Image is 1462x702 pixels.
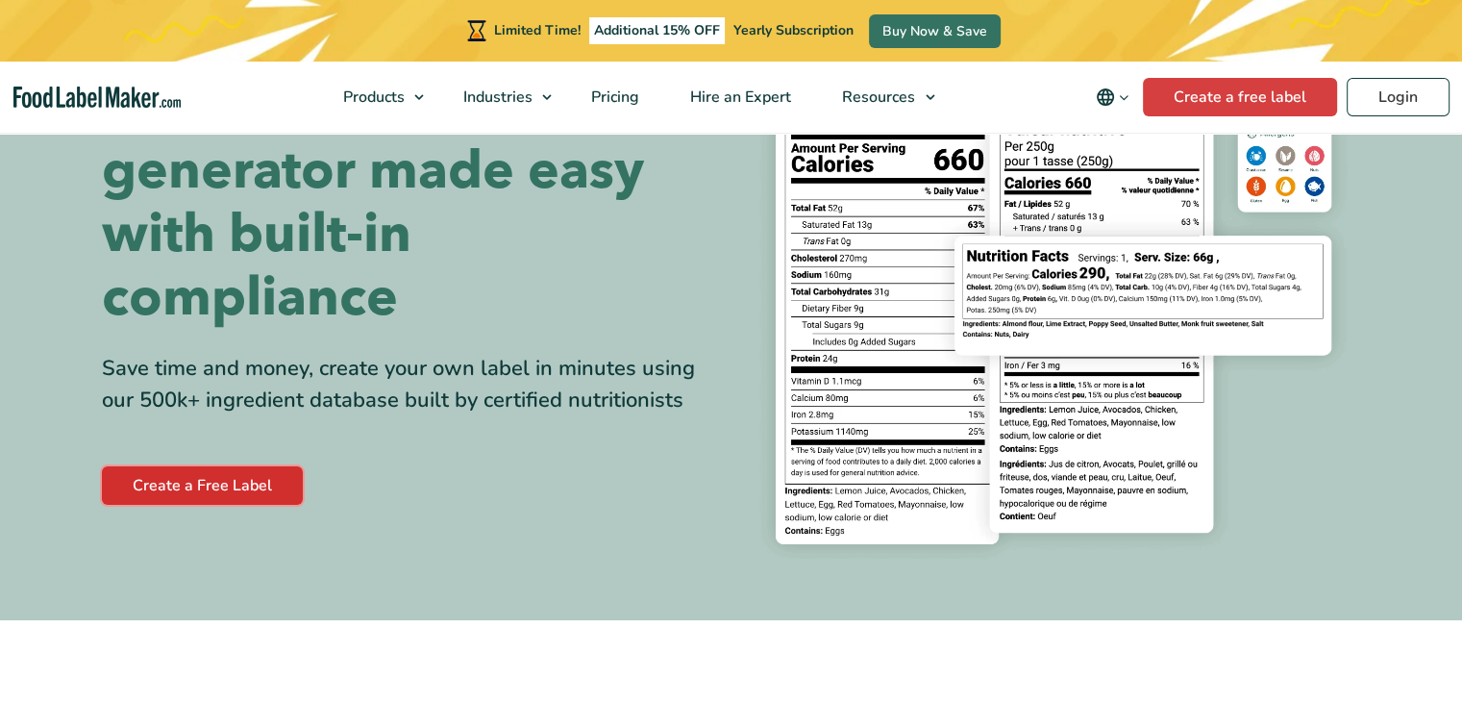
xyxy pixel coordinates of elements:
[589,17,725,44] span: Additional 15% OFF
[13,87,182,109] a: Food Label Maker homepage
[102,353,717,416] div: Save time and money, create your own label in minutes using our 500k+ ingredient database built b...
[817,62,944,133] a: Resources
[1143,78,1337,116] a: Create a free label
[337,87,407,108] span: Products
[585,87,641,108] span: Pricing
[684,87,793,108] span: Hire an Expert
[102,466,303,505] a: Create a Free Label
[869,14,1001,48] a: Buy Now & Save
[1082,78,1143,116] button: Change language
[665,62,812,133] a: Hire an Expert
[836,87,917,108] span: Resources
[458,87,534,108] span: Industries
[102,76,717,330] h1: Nutrition facts generator made easy with built-in compliance
[438,62,561,133] a: Industries
[318,62,434,133] a: Products
[494,21,581,39] span: Limited Time!
[566,62,660,133] a: Pricing
[1347,78,1450,116] a: Login
[733,21,854,39] span: Yearly Subscription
